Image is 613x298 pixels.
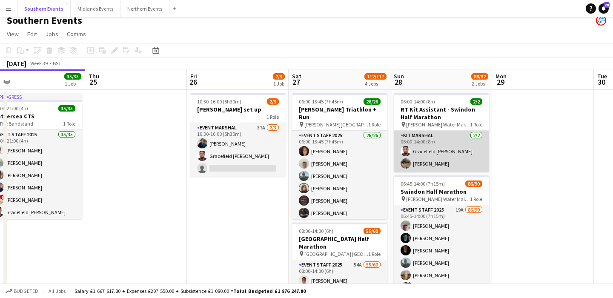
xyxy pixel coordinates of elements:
span: 86/90 [465,181,482,187]
span: 10:30-16:00 (5h30m) [197,98,241,105]
span: 1 Role [470,121,482,128]
span: 28 [604,2,610,8]
span: 35/35 [58,105,75,112]
div: 2 Jobs [472,80,488,87]
div: [DATE] [7,59,26,68]
span: Fri [190,72,197,80]
div: BST [53,60,61,66]
span: 112/117 [364,73,387,80]
a: Edit [24,29,40,40]
span: 08:00-14:00 (6h) [299,228,333,234]
span: 27 [291,77,301,87]
span: Total Budgeted £1 876 247.80 [233,288,306,294]
span: Tue [597,72,607,80]
button: Northern Events [120,0,169,17]
span: Week 39 [28,60,49,66]
app-job-card: 06:00-13:45 (7h45m)26/26[PERSON_NAME] Triathlon + Run [PERSON_NAME][GEOGRAPHIC_DATA], [GEOGRAPHIC... [292,93,387,219]
app-user-avatar: RunThrough Events [596,15,606,26]
span: 30 [596,77,607,87]
span: [GEOGRAPHIC_DATA] [GEOGRAPHIC_DATA] [304,251,368,257]
span: Sat [292,72,301,80]
a: 28 [599,3,609,14]
app-card-role: Kit Marshal2/206:00-14:00 (8h)Gracefield [PERSON_NAME][PERSON_NAME] [394,131,489,172]
div: 4 Jobs [365,80,386,87]
h1: Southern Events [7,14,82,27]
span: Sun [394,72,404,80]
span: 1 Role [63,120,75,127]
span: 88/92 [471,73,488,80]
div: 1 Job [273,80,284,87]
span: Jobs [46,30,58,38]
div: Salary £1 667 617.80 + Expenses £207 550.00 + Subsistence £1 080.00 = [74,288,306,294]
span: 25 [87,77,99,87]
span: [PERSON_NAME] Water Main Car Park [406,196,470,202]
span: 06:00-13:45 (7h45m) [299,98,343,105]
h3: [PERSON_NAME] Triathlon + Run [292,106,387,121]
app-job-card: 10:30-16:00 (5h30m)2/3[PERSON_NAME] set up1 RoleEvent Marshal37A2/310:30-16:00 (5h30m)[PERSON_NAM... [190,93,286,177]
span: 2/2 [470,98,482,105]
span: 1 Role [368,251,381,257]
span: 26 [189,77,197,87]
button: Budgeted [4,287,40,296]
span: 1 Role [266,114,279,120]
span: 35/35 [64,73,81,80]
a: View [3,29,22,40]
app-card-role: Event Marshal37A2/310:30-16:00 (5h30m)[PERSON_NAME]Gracefield [PERSON_NAME] [190,123,286,177]
span: 29 [494,77,507,87]
div: 1 Job [65,80,81,87]
app-job-card: 06:00-14:00 (8h)2/2RT Kit Assistant - Swindon Half Marathon [PERSON_NAME] Water Main Car Park1 Ro... [394,93,489,172]
span: 2/3 [273,73,285,80]
h3: [PERSON_NAME] set up [190,106,286,113]
a: Jobs [42,29,62,40]
span: [PERSON_NAME][GEOGRAPHIC_DATA], [GEOGRAPHIC_DATA], [GEOGRAPHIC_DATA] [304,121,368,128]
span: 28 [392,77,404,87]
a: Comms [63,29,89,40]
button: Southern Events [17,0,71,17]
span: 06:00-14:00 (8h) [401,98,435,105]
span: 06:45-14:00 (7h15m) [401,181,445,187]
span: Mon [496,72,507,80]
span: 1 Role [470,196,482,202]
span: 26/26 [364,98,381,105]
span: View [7,30,19,38]
span: Comms [67,30,86,38]
span: Edit [27,30,37,38]
h3: [GEOGRAPHIC_DATA] Half Marathon [292,235,387,250]
button: Midlands Events [71,0,120,17]
span: All jobs [47,288,67,294]
span: 1 Role [368,121,381,128]
h3: RT Kit Assistant - Swindon Half Marathon [394,106,489,121]
span: 55/60 [364,228,381,234]
span: [PERSON_NAME] Water Main Car Park [406,121,470,128]
span: 2/3 [267,98,279,105]
span: Thu [89,72,99,80]
span: Budgeted [14,288,38,294]
h3: Swindon Half Marathon [394,188,489,195]
span: ! [407,282,412,287]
